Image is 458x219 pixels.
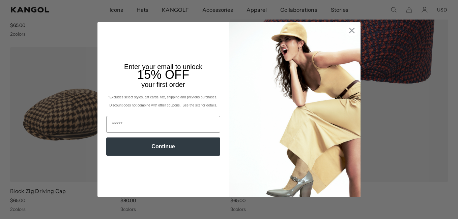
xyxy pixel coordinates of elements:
[346,25,358,36] button: Close dialog
[141,81,185,88] span: your first order
[229,22,361,197] img: 93be19ad-e773-4382-80b9-c9d740c9197f.jpeg
[137,68,189,82] span: 15% OFF
[106,116,220,133] input: Email
[124,63,202,70] span: Enter your email to unlock
[106,137,220,156] button: Continue
[108,95,218,107] span: *Excludes select styles, gift cards, tax, shipping and previous purchases. Discount does not comb...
